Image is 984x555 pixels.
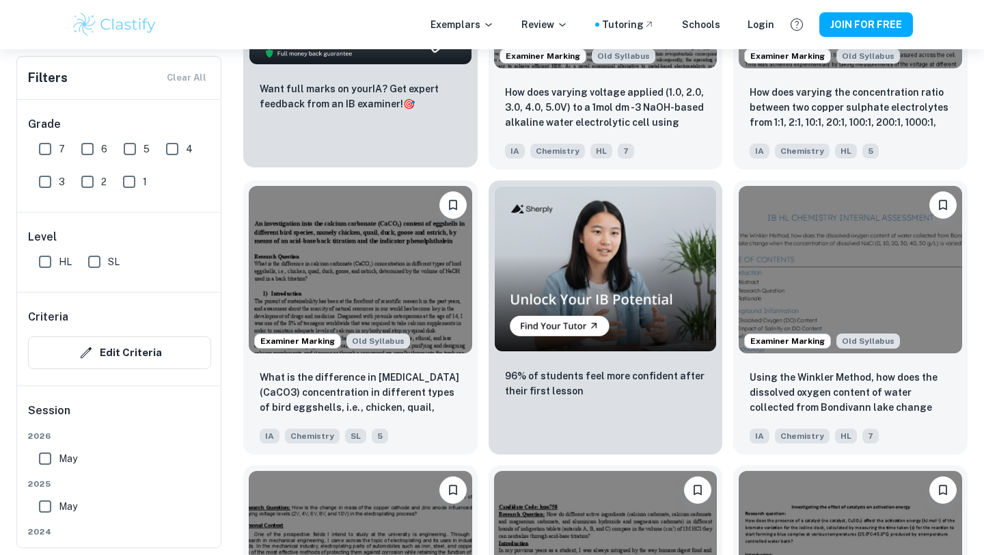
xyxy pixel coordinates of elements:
h6: Session [28,403,211,430]
a: Login [748,17,774,32]
a: Schools [682,17,720,32]
img: Clastify logo [71,11,158,38]
span: Old Syllabus [836,334,900,349]
span: Old Syllabus [346,334,410,349]
p: 96% of students feel more confident after their first lesson [505,368,707,398]
p: How does varying voltage applied (1.0, 2.0, 3.0, 4.0, 5.0V) to a 1mol dm -3 NaOH-based alkaline w... [505,85,707,131]
img: Chemistry IA example thumbnail: Using the Winkler Method, how does the d [739,186,962,353]
p: Using the Winkler Method, how does the dissolved oxygen content of water collected from Bondivann... [750,370,951,416]
span: 3 [59,174,65,189]
span: 🎯 [403,98,415,109]
a: Tutoring [602,17,655,32]
a: Examiner MarkingStarting from the May 2025 session, the Chemistry IA requirements have changed. I... [243,180,478,455]
span: 7 [862,429,879,444]
a: Examiner MarkingStarting from the May 2025 session, the Chemistry IA requirements have changed. I... [733,180,968,455]
span: Old Syllabus [836,49,900,64]
span: IA [750,429,769,444]
span: IA [260,429,279,444]
span: HL [835,429,857,444]
button: Please log in to bookmark exemplars [929,191,957,219]
button: Please log in to bookmark exemplars [929,476,957,504]
span: Examiner Marking [255,335,340,347]
div: Starting from the May 2025 session, the Chemistry IA requirements have changed. It's OK to refer ... [346,334,410,349]
button: Please log in to bookmark exemplars [439,191,467,219]
span: Examiner Marking [500,50,586,62]
span: IA [505,144,525,159]
p: Review [521,17,568,32]
span: SL [345,429,366,444]
span: 5 [143,141,150,157]
span: 4 [186,141,193,157]
div: Starting from the May 2025 session, the Chemistry IA requirements have changed. It's OK to refer ... [836,334,900,349]
img: Thumbnail [494,186,717,352]
span: Examiner Marking [745,50,830,62]
span: HL [835,144,857,159]
button: Please log in to bookmark exemplars [439,476,467,504]
span: 7 [59,141,65,157]
span: Chemistry [285,429,340,444]
span: 2 [101,174,107,189]
span: 2025 [28,478,211,490]
span: 2026 [28,430,211,442]
span: 1 [143,174,147,189]
p: What is the difference in calcium carbonate (CaCO3) concentration in different types of bird eggs... [260,370,461,416]
span: IA [750,144,769,159]
button: JOIN FOR FREE [819,12,913,37]
span: May [59,451,77,466]
span: 5 [372,429,388,444]
a: Thumbnail96% of students feel more confident after their first lesson [489,180,723,455]
h6: Grade [28,116,211,133]
img: Chemistry IA example thumbnail: What is the difference in calcium carbon [249,186,472,353]
p: How does varying the concentration ratio between two copper sulphate electrolytes from 1:1, 2:1, ... [750,85,951,131]
span: 5 [862,144,879,159]
h6: Filters [28,68,68,87]
span: 7 [618,144,634,159]
h6: Level [28,229,211,245]
div: Starting from the May 2025 session, the Chemistry IA requirements have changed. It's OK to refer ... [592,49,655,64]
span: 2024 [28,526,211,538]
h6: Criteria [28,309,68,325]
span: Chemistry [775,144,830,159]
span: 6 [101,141,107,157]
span: Old Syllabus [592,49,655,64]
span: Chemistry [530,144,585,159]
span: SL [108,254,120,269]
button: Edit Criteria [28,336,211,369]
div: Starting from the May 2025 session, the Chemistry IA requirements have changed. It's OK to refer ... [836,49,900,64]
button: Please log in to bookmark exemplars [684,476,711,504]
p: Want full marks on your IA ? Get expert feedback from an IB examiner! [260,81,461,111]
span: HL [59,254,72,269]
button: Help and Feedback [785,13,808,36]
span: Examiner Marking [745,335,830,347]
span: HL [590,144,612,159]
span: May [59,499,77,514]
p: Exemplars [430,17,494,32]
span: Chemistry [775,429,830,444]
